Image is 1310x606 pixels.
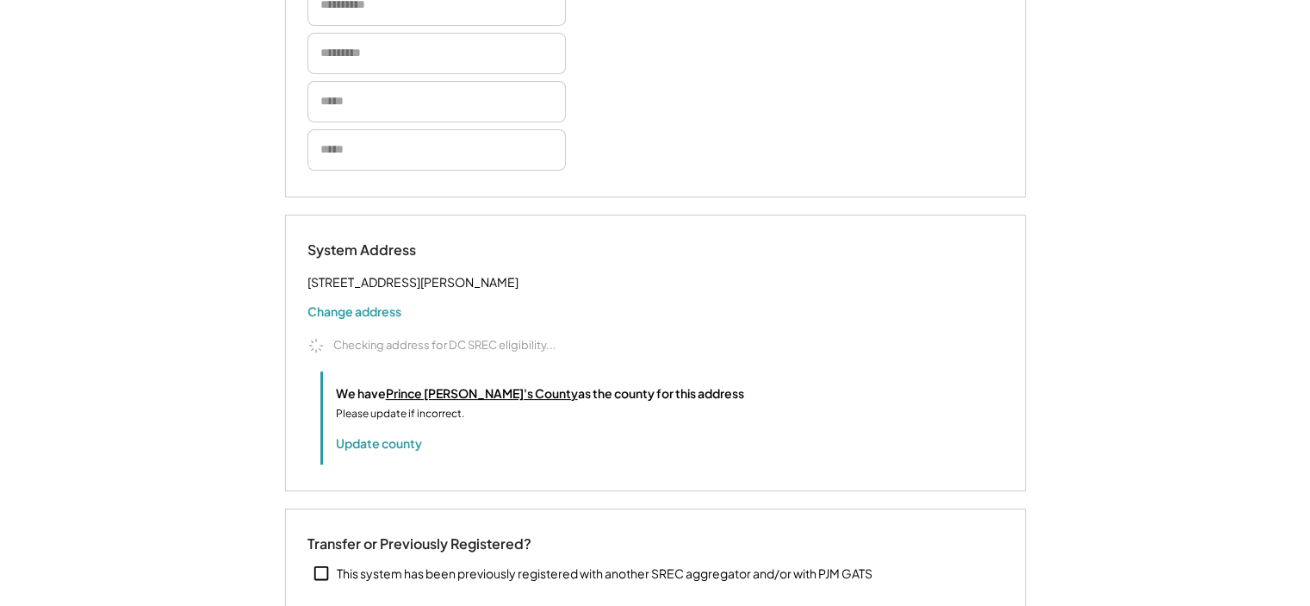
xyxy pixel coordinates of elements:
[307,303,401,320] button: Change address
[336,384,744,403] div: We have as the county for this address
[336,434,422,452] button: Update county
[337,565,872,583] div: This system has been previously registered with another SREC aggregator and/or with PJM GATS
[386,385,578,401] u: Prince [PERSON_NAME]'s County
[307,272,518,293] div: [STREET_ADDRESS][PERSON_NAME]
[333,337,556,353] div: Checking address for DC SREC eligibility...
[307,241,480,259] div: System Address
[336,406,464,422] div: Please update if incorrect.
[307,535,531,553] div: Transfer or Previously Registered?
